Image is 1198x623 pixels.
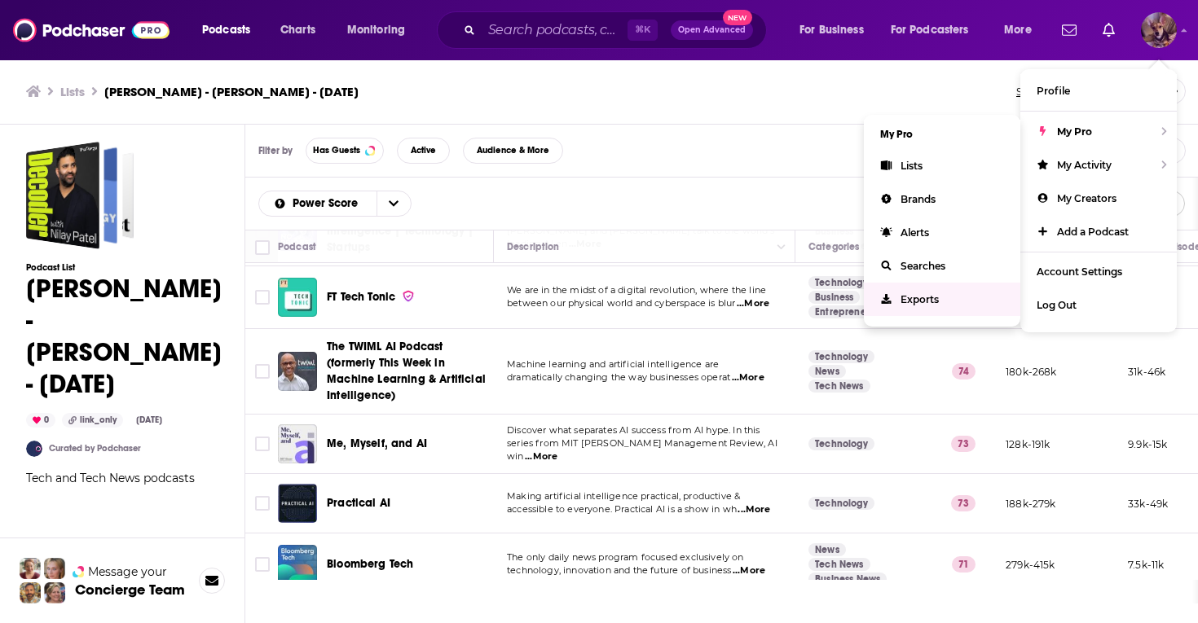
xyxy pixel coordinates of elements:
p: 9.9k-15k [1128,437,1167,451]
a: Technology [808,276,874,289]
span: Toggle select row [255,437,270,451]
span: Message your [88,564,167,580]
a: Bloomberg Tech [327,556,413,573]
span: The TWIML AI Podcast (formerly This Week in Machine Learning & Artificial Intelligence) [327,340,486,402]
p: 128k-191k [1006,437,1050,451]
button: open menu [880,17,993,43]
span: Toggle select row [255,364,270,379]
button: Column Actions [772,237,791,257]
button: Show profile menu [1141,12,1177,48]
span: Making artificial intelligence practical, productive & [507,490,740,502]
div: 0 [26,413,55,428]
span: For Business [799,19,864,42]
div: Search podcasts, credits, & more... [452,11,782,49]
span: between our physical world and cyberspace is blur [507,297,735,309]
button: open menu [788,17,884,43]
span: Toggle select row [255,290,270,305]
ul: Show profile menu [1020,69,1177,332]
span: Tech and Tech News podcasts [26,471,195,485]
a: Curated by Podchaser [49,443,141,454]
span: Logged in as SydneyDemo [1141,12,1177,48]
div: Podcast [278,237,316,257]
a: Ketchum - Bill Briggs - Oct. 7, 2025 [26,142,134,249]
span: ⌘ K [628,20,658,41]
img: Sydney Profile [20,558,41,579]
a: Practical AI [327,495,390,511]
a: Entrepreneur [808,305,882,318]
p: 71 [952,556,976,573]
img: Practical AI [278,484,317,523]
img: Me, Myself, and AI [278,424,317,463]
div: Description [507,237,559,257]
span: ...More [525,450,557,463]
a: Account Settings [1020,255,1177,288]
span: Me, Myself, and AI [327,437,427,450]
img: User Profile [1141,12,1177,48]
span: FT Tech Tonic [327,290,395,304]
img: Barbara Profile [44,582,65,603]
h3: Lists [60,84,85,99]
span: Monitoring [347,19,405,42]
span: Practical AI [327,496,390,510]
h1: [PERSON_NAME] - [PERSON_NAME] - [DATE] [26,273,222,400]
span: ...More [733,564,765,577]
p: 279k-415k [1006,558,1055,572]
button: open menu [993,17,1052,43]
button: open menu [377,191,411,216]
a: Business [808,291,860,304]
span: Charts [280,19,315,42]
img: Bloomberg Tech [278,545,317,584]
span: My Pro [1057,125,1092,138]
div: [DATE] [130,414,169,427]
span: Toggle select row [255,496,270,511]
p: 180k-268k [1006,365,1057,379]
h3: Concierge Team [75,581,185,598]
img: verified Badge [402,289,415,303]
a: Technology [808,497,874,510]
a: Podchaser - Follow, Share and Rate Podcasts [13,15,170,46]
span: ...More [737,297,769,310]
span: New [723,10,752,25]
p: 188k-279k [1006,497,1056,511]
span: Podcasts [202,19,250,42]
a: Charts [270,17,325,43]
span: Bloomberg Tech [327,557,413,571]
div: Categories [808,237,859,257]
span: Audience & More [477,146,549,155]
a: Tech News [808,380,870,393]
a: Show notifications dropdown [1055,16,1083,44]
button: Audience & More [463,138,563,164]
button: open menu [259,198,377,209]
span: Toggle select row [255,557,270,572]
p: 33k-49k [1128,497,1168,511]
h3: Podcast List [26,262,222,273]
h3: [PERSON_NAME] - [PERSON_NAME] - [DATE] [104,84,359,99]
span: My Creators [1057,192,1117,204]
a: Business News [808,573,887,586]
a: My Creators [1020,182,1177,215]
button: Active [397,138,450,164]
span: dramatically changing the way businesses operat [507,371,730,383]
span: The only daily news program focused exclusively on [507,551,744,563]
span: Log Out [1037,299,1077,311]
button: Open AdvancedNew [671,20,753,40]
button: open menu [191,17,271,43]
img: The TWIML AI Podcast (formerly This Week in Machine Learning & Artificial Intelligence) [278,352,317,391]
span: Discover what separates AI success from AI hype. In this [507,424,760,436]
div: link_only [62,413,123,428]
a: The TWIML AI Podcast (formerly This Week in Machine Learning & Artificial Intelligence) [327,339,488,404]
img: Jon Profile [20,582,41,603]
span: We are in the midst of a digital revolution, where the line [507,284,766,296]
a: News [808,365,846,378]
p: 74 [952,363,976,380]
a: News [808,543,846,556]
p: 73 [951,436,976,452]
span: series from MIT [PERSON_NAME] Management Review, AI win [507,437,777,462]
a: Technology [808,350,874,363]
a: Add a Podcast [1020,215,1177,248]
h3: Filter by [258,145,293,156]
